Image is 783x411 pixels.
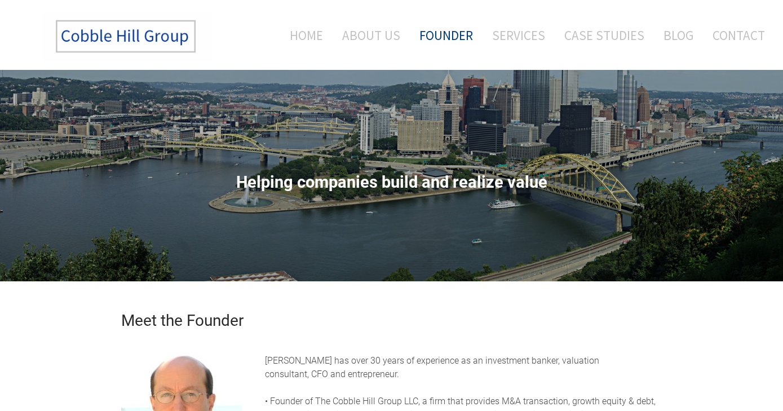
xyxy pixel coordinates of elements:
a: Services [484,12,554,59]
a: Home [273,12,331,59]
a: About Us [334,12,409,59]
a: Blog [655,12,702,59]
img: The Cobble Hill Group LLC [43,12,212,61]
a: Case Studies [556,12,653,59]
a: Founder [411,12,481,59]
font: [PERSON_NAME] has over 30 years of experience as an investment banker, valuation consultant, CFO ... [265,355,599,379]
h2: Meet the Founder [121,313,662,329]
a: Contact [704,12,765,59]
span: Helping companies build and realize value [236,173,547,192]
